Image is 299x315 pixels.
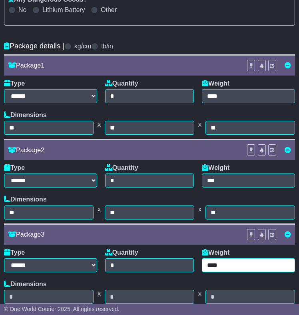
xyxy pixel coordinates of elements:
label: Dimensions [4,111,47,119]
span: x [194,290,205,297]
div: Package [4,62,243,69]
label: Type [4,249,25,256]
label: Lithium Battery [42,6,85,14]
label: Weight [202,164,229,171]
label: Dimensions [4,280,47,288]
label: Quantity [105,164,138,171]
span: x [194,121,205,128]
span: 2 [41,147,44,154]
label: Weight [202,80,229,87]
label: Dimensions [4,195,47,203]
span: x [94,290,105,297]
div: Package [4,146,243,154]
label: Other [101,6,117,14]
span: 3 [41,231,44,238]
span: 1 [41,62,44,69]
a: Remove this item [285,62,291,69]
span: x [94,121,105,128]
label: Type [4,164,25,171]
span: x [94,205,105,213]
span: x [194,205,205,213]
label: Type [4,80,25,87]
label: Quantity [105,80,138,87]
div: Package [4,231,243,238]
label: kg/cm [74,42,92,50]
label: Quantity [105,249,138,256]
h4: Package details | [4,42,64,50]
span: © One World Courier 2025. All rights reserved. [4,306,120,312]
a: Remove this item [285,231,291,238]
label: No [18,6,26,14]
a: Remove this item [285,147,291,154]
label: lb/in [101,42,113,50]
label: Weight [202,249,229,256]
